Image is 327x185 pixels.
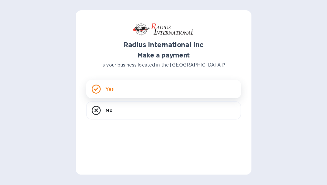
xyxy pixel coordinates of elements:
[86,62,241,68] p: Is your business located in the [GEOGRAPHIC_DATA]?
[106,107,113,114] p: No
[106,86,114,92] p: Yes
[124,41,204,49] b: Radius International Inc
[86,52,241,59] h1: Make a payment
